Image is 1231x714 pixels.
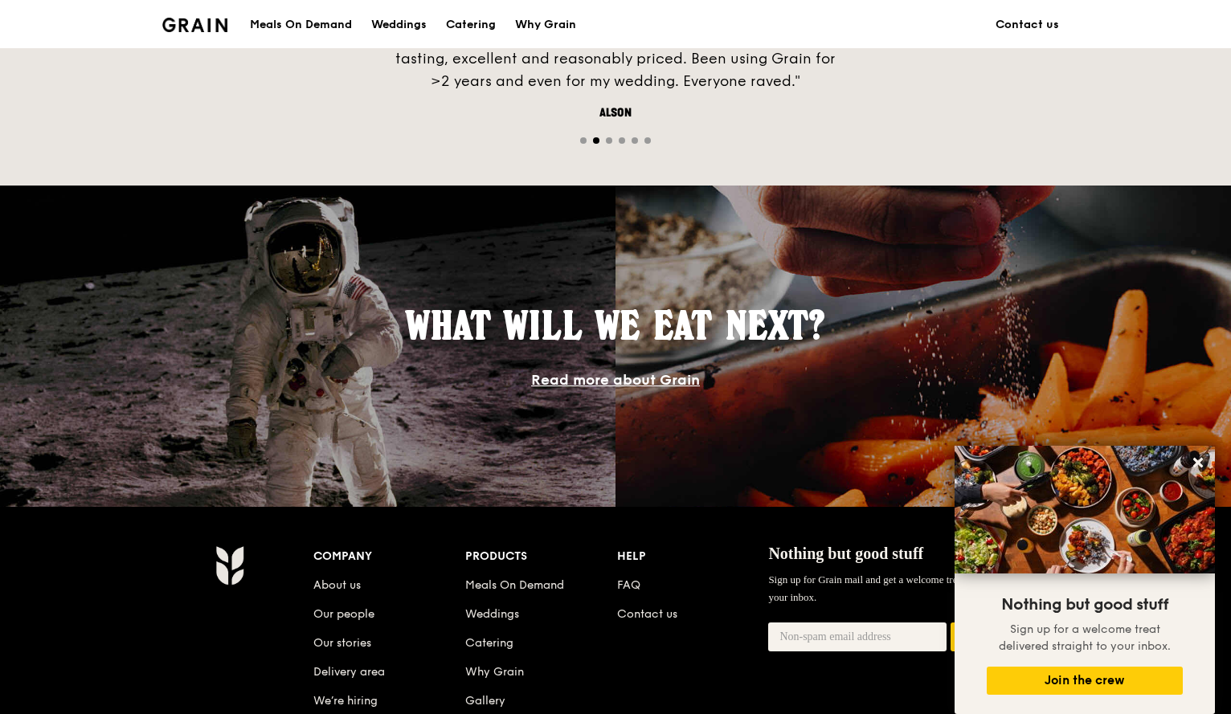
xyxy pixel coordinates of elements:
div: Why Grain [515,1,576,49]
div: "Grain always manages to tick all boxes: Thoughtful, great tasting, excellent and reasonably pric... [374,25,857,92]
span: Go to slide 2 [593,137,599,144]
a: Read more about Grain [531,371,700,389]
a: Weddings [362,1,436,49]
span: Go to slide 6 [644,137,651,144]
input: Non-spam email address [768,622,947,651]
a: Weddings [465,607,519,621]
a: Delivery area [313,665,385,679]
div: Company [313,545,465,568]
a: FAQ [617,578,640,592]
span: Sign up for Grain mail and get a welcome treat delivered straight to your inbox. [768,573,1051,603]
div: Products [465,545,617,568]
div: Meals On Demand [250,1,352,49]
a: Our people [313,607,374,621]
img: Grain [162,18,227,32]
a: Meals On Demand [465,578,564,592]
span: Nothing but good stuff [768,545,923,562]
div: Weddings [371,1,427,49]
button: Join the crew [951,622,1072,652]
a: About us [313,578,361,592]
a: Gallery [465,694,505,708]
div: Alson [374,105,857,121]
a: Why Grain [465,665,524,679]
div: Catering [446,1,496,49]
img: Grain [215,545,243,585]
div: Help [617,545,769,568]
button: Close [1185,450,1211,475]
a: Catering [465,636,513,650]
a: Why Grain [505,1,586,49]
a: We’re hiring [313,694,378,708]
span: What will we eat next? [406,302,825,349]
button: Join the crew [987,667,1183,695]
a: Our stories [313,636,371,650]
a: Catering [436,1,505,49]
span: Sign up for a welcome treat delivered straight to your inbox. [999,622,1171,653]
span: Go to slide 5 [632,137,638,144]
span: Go to slide 4 [619,137,625,144]
span: Go to slide 1 [580,137,587,144]
a: Contact us [617,607,677,621]
a: Contact us [986,1,1069,49]
span: Nothing but good stuff [1001,595,1168,614]
img: DSC07876-Edit02-Large.jpeg [955,446,1215,573]
span: Go to slide 3 [606,137,612,144]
